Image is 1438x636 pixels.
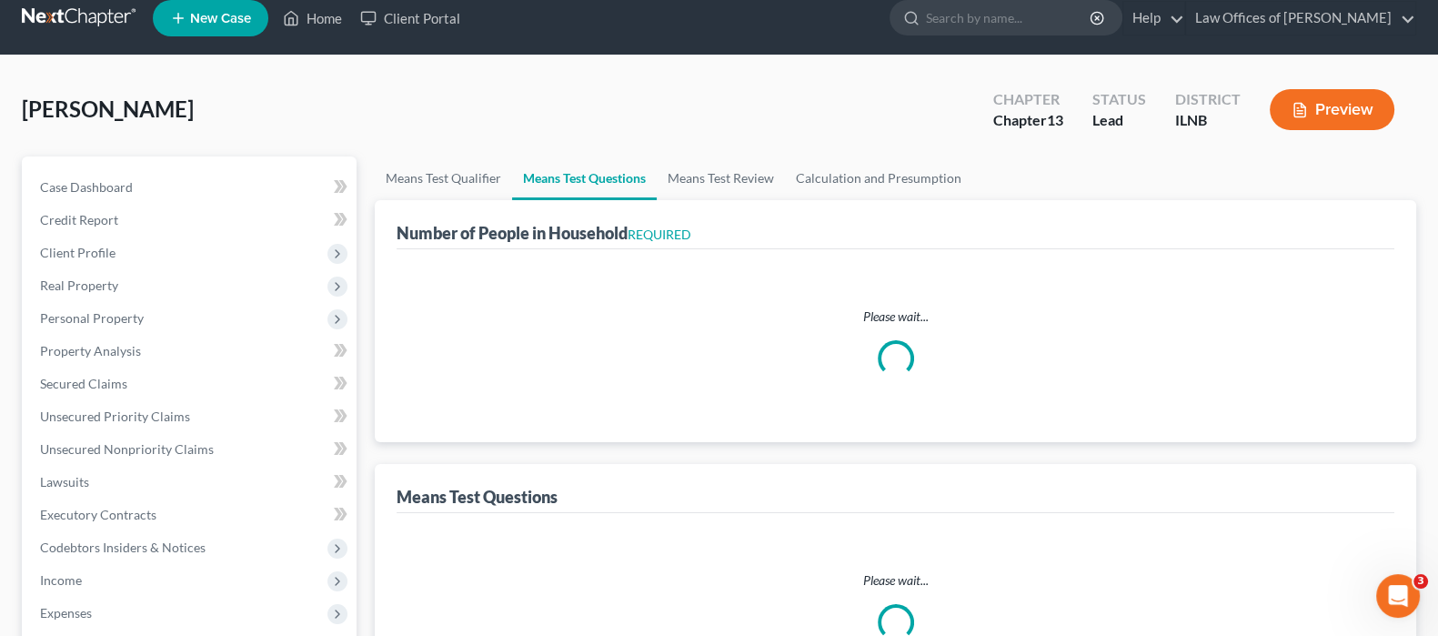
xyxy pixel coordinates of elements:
[25,466,357,499] a: Lawsuits
[993,110,1063,131] div: Chapter
[1186,2,1415,35] a: Law Offices of [PERSON_NAME]
[25,400,357,433] a: Unsecured Priority Claims
[25,171,357,204] a: Case Dashboard
[1376,574,1420,618] iframe: Intercom live chat
[40,278,118,293] span: Real Property
[25,499,357,531] a: Executory Contracts
[25,335,357,368] a: Property Analysis
[657,156,785,200] a: Means Test Review
[1047,111,1063,128] span: 13
[1175,89,1241,110] div: District
[40,376,127,391] span: Secured Claims
[40,310,144,326] span: Personal Property
[628,227,691,242] span: REQUIRED
[1175,110,1241,131] div: ILNB
[25,204,357,237] a: Credit Report
[411,308,1380,326] p: Please wait...
[25,433,357,466] a: Unsecured Nonpriority Claims
[926,1,1092,35] input: Search by name...
[40,605,92,621] span: Expenses
[190,12,251,25] span: New Case
[40,507,156,522] span: Executory Contracts
[993,89,1063,110] div: Chapter
[1413,574,1428,589] span: 3
[40,343,141,358] span: Property Analysis
[40,179,133,195] span: Case Dashboard
[351,2,469,35] a: Client Portal
[274,2,351,35] a: Home
[1270,89,1394,130] button: Preview
[375,156,512,200] a: Means Test Qualifier
[397,222,691,244] div: Number of People in Household
[1092,89,1146,110] div: Status
[40,212,118,227] span: Credit Report
[40,572,82,588] span: Income
[25,368,357,400] a: Secured Claims
[1123,2,1184,35] a: Help
[785,156,972,200] a: Calculation and Presumption
[40,474,89,490] span: Lawsuits
[40,441,214,457] span: Unsecured Nonpriority Claims
[512,156,657,200] a: Means Test Questions
[22,96,194,122] span: [PERSON_NAME]
[397,486,558,508] div: Means Test Questions
[40,245,116,260] span: Client Profile
[1092,110,1146,131] div: Lead
[40,409,190,424] span: Unsecured Priority Claims
[40,540,206,555] span: Codebtors Insiders & Notices
[411,571,1380,590] p: Please wait...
